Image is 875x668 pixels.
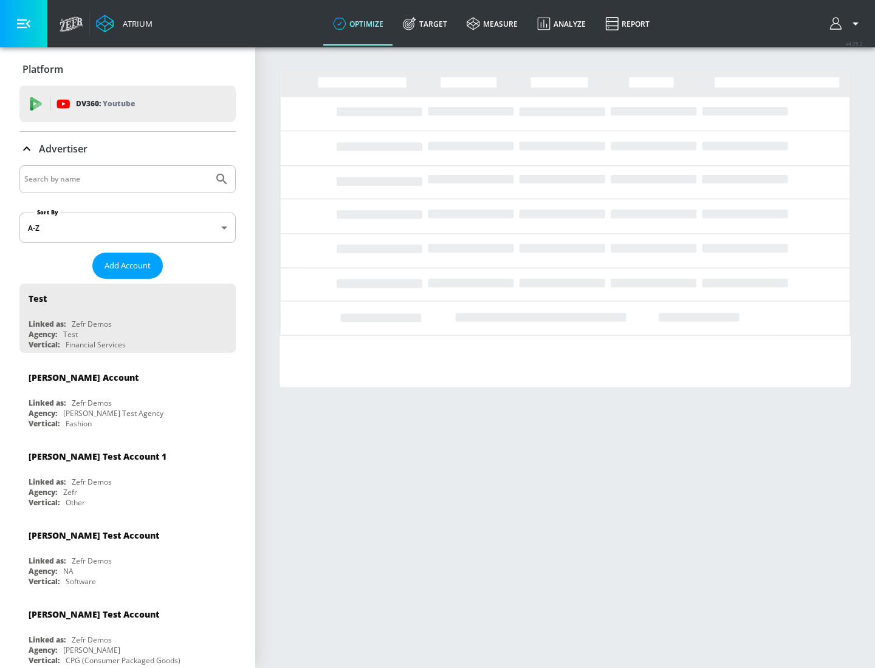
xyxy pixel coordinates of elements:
div: Fashion [66,418,92,429]
span: v 4.25.2 [846,40,863,47]
div: [PERSON_NAME] [63,645,120,655]
div: Zefr Demos [72,477,112,487]
div: DV360: Youtube [19,86,236,122]
p: Platform [22,63,63,76]
div: Test [29,293,47,304]
div: Test [63,329,78,339]
div: Atrium [118,18,153,29]
div: [PERSON_NAME] Test Account 1Linked as:Zefr DemosAgency:ZefrVertical:Other [19,441,236,511]
div: Linked as: [29,398,66,408]
div: Software [66,576,96,587]
div: Zefr Demos [72,398,112,408]
div: A-Z [19,213,236,243]
a: Analyze [527,2,595,46]
div: [PERSON_NAME] Test Agency [63,408,163,418]
a: Target [393,2,457,46]
div: Zefr Demos [72,319,112,329]
label: Sort By [35,208,61,216]
div: Linked as: [29,635,66,645]
span: Add Account [105,259,151,273]
div: Agency: [29,329,57,339]
a: Atrium [96,15,153,33]
a: optimize [323,2,393,46]
div: Vertical: [29,418,60,429]
a: Report [595,2,659,46]
div: Zefr Demos [72,556,112,566]
div: [PERSON_NAME] Account [29,372,139,383]
div: [PERSON_NAME] Test AccountLinked as:Zefr DemosAgency:NAVertical:Software [19,520,236,590]
div: Vertical: [29,497,60,508]
div: Zefr Demos [72,635,112,645]
div: Agency: [29,645,57,655]
p: Advertiser [39,142,87,155]
div: Advertiser [19,132,236,166]
input: Search by name [24,171,208,187]
div: [PERSON_NAME] Test Account 1 [29,451,166,462]
div: [PERSON_NAME] AccountLinked as:Zefr DemosAgency:[PERSON_NAME] Test AgencyVertical:Fashion [19,363,236,432]
div: Other [66,497,85,508]
p: DV360: [76,97,135,111]
div: TestLinked as:Zefr DemosAgency:TestVertical:Financial Services [19,284,236,353]
div: [PERSON_NAME] Test Account [29,530,159,541]
div: Financial Services [66,339,126,350]
a: measure [457,2,527,46]
button: Add Account [92,253,163,279]
div: Linked as: [29,477,66,487]
div: Vertical: [29,576,60,587]
div: Agency: [29,487,57,497]
div: NA [63,566,74,576]
div: Linked as: [29,556,66,566]
p: Youtube [103,97,135,110]
div: [PERSON_NAME] Test Account [29,608,159,620]
div: Agency: [29,408,57,418]
div: Vertical: [29,339,60,350]
div: Platform [19,52,236,86]
div: Zefr [63,487,77,497]
div: Vertical: [29,655,60,666]
div: Agency: [29,566,57,576]
div: CPG (Consumer Packaged Goods) [66,655,180,666]
div: Linked as: [29,319,66,329]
